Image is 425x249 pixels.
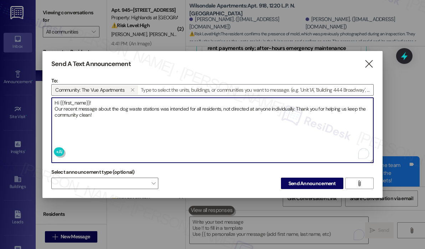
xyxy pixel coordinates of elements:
div: To enrich screen reader interactions, please activate Accessibility in Grammarly extension settings [51,97,374,163]
span: Send Announcement [288,180,336,187]
label: Select announcement type (optional) [51,167,135,178]
input: Type to select the units, buildings, or communities you want to message. (e.g. 'Unit 1A', 'Buildi... [139,85,373,95]
span: Community: The Vue Apartments [55,85,124,95]
button: Community: The Vue Apartments [127,85,138,95]
button: Send Announcement [281,178,343,189]
textarea: To enrich screen reader interactions, please activate Accessibility in Grammarly extension settings [52,98,373,163]
p: To: [51,77,374,84]
i:  [130,87,134,93]
i:  [357,181,362,186]
i:  [364,60,374,68]
h3: Send A Text Announcement [51,60,130,68]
